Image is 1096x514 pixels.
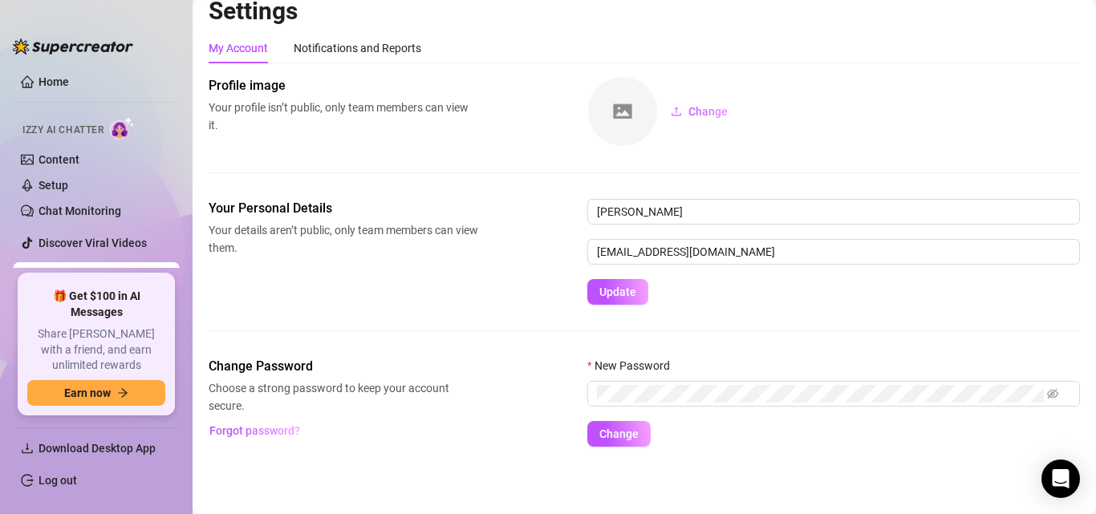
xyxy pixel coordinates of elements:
a: Discover Viral Videos [39,237,147,249]
span: arrow-right [117,387,128,399]
span: Earn now [64,387,111,399]
input: Enter name [587,199,1080,225]
button: Change [658,99,741,124]
span: Change [599,427,639,440]
span: Choose a strong password to keep your account secure. [209,379,478,415]
button: Update [587,279,648,305]
button: Change [587,421,651,447]
button: Earn nowarrow-right [27,380,165,406]
span: download [21,442,34,455]
span: Forgot password? [209,424,300,437]
span: Change Password [209,357,478,376]
div: Open Intercom Messenger [1041,459,1080,498]
span: Share [PERSON_NAME] with a friend, and earn unlimited rewards [27,326,165,374]
span: Your profile isn’t public, only team members can view it. [209,99,478,134]
input: New Password [597,385,1044,403]
a: Content [39,153,79,166]
div: Notifications and Reports [294,39,421,57]
a: Setup [39,179,68,192]
span: upload [671,106,682,117]
span: Change [688,105,728,118]
div: My Account [209,39,268,57]
button: Forgot password? [209,418,300,443]
span: Profile image [209,76,478,95]
label: New Password [587,357,680,374]
span: Izzy AI Chatter [22,123,104,138]
a: Home [39,75,69,88]
img: logo-BBDzfeDw.svg [13,38,133,55]
span: eye-invisible [1047,388,1058,399]
span: Your details aren’t public, only team members can view them. [209,221,478,257]
a: Log out [39,474,77,487]
img: square-placeholder.png [588,77,657,146]
a: Chat Monitoring [39,204,121,217]
span: Update [599,285,636,298]
input: Enter new email [587,239,1080,265]
span: Your Personal Details [209,199,478,218]
span: Download Desktop App [39,442,156,455]
span: 🎁 Get $100 in AI Messages [27,289,165,320]
img: AI Chatter [110,116,135,140]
